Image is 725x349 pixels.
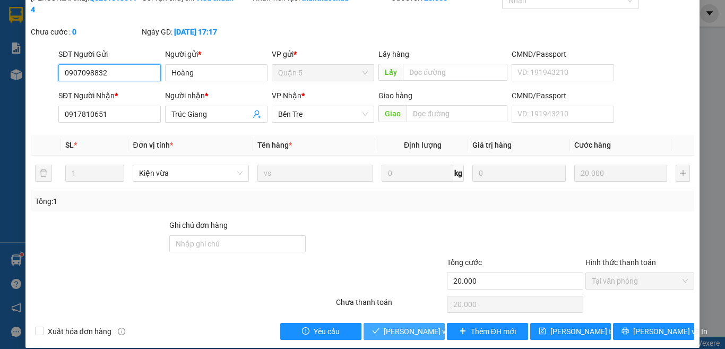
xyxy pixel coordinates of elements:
button: check[PERSON_NAME] và Giao hàng [364,323,445,340]
span: Lấy hàng [378,50,409,58]
div: CMND/Passport [512,90,614,101]
div: Tổng: 1 [35,195,281,207]
div: Chưa thanh toán [335,296,446,315]
div: CMND/Passport [512,48,614,60]
span: Lấy [378,64,403,81]
span: [PERSON_NAME] và In [633,326,707,337]
span: Giao hàng [378,91,412,100]
span: save [539,327,546,336]
span: [PERSON_NAME] thay đổi [550,326,635,337]
span: SL [65,141,74,149]
input: Dọc đường [407,105,507,122]
input: Dọc đường [403,64,507,81]
span: Đơn vị tính [133,141,172,149]
div: Chưa cước : [31,26,140,38]
span: Tại văn phòng [592,273,688,289]
div: SĐT Người Gửi [58,48,161,60]
span: plus [459,327,467,336]
span: info-circle [118,328,125,335]
span: Tên hàng [257,141,292,149]
span: [PERSON_NAME] và Giao hàng [384,326,486,337]
span: VP Nhận [272,91,301,100]
button: plusThêm ĐH mới [447,323,528,340]
b: [DATE] 17:17 [174,28,217,36]
span: Cước hàng [574,141,611,149]
span: kg [453,165,464,182]
button: exclamation-circleYêu cầu [280,323,361,340]
span: Giá trị hàng [472,141,512,149]
div: Người gửi [165,48,267,60]
button: printer[PERSON_NAME] và In [613,323,694,340]
span: check [372,327,379,336]
label: Ghi chú đơn hàng [169,221,228,229]
span: Xuất hóa đơn hàng [44,326,116,337]
div: Người nhận [165,90,267,101]
span: user-add [253,110,261,118]
div: VP gửi [272,48,374,60]
span: exclamation-circle [302,327,309,336]
input: 0 [472,165,566,182]
span: Thêm ĐH mới [471,326,516,337]
input: Ghi chú đơn hàng [169,235,306,252]
button: plus [676,165,690,182]
button: save[PERSON_NAME] thay đổi [530,323,611,340]
div: Ngày GD: [142,26,251,38]
span: Định lượng [404,141,442,149]
span: Bến Tre [278,106,368,122]
b: 0 [72,28,76,36]
span: Tổng cước [447,258,482,267]
span: Quận 5 [278,65,368,81]
span: printer [622,327,629,336]
div: SĐT Người Nhận [58,90,161,101]
input: 0 [574,165,668,182]
button: delete [35,165,52,182]
input: VD: Bàn, Ghế [257,165,373,182]
label: Hình thức thanh toán [585,258,656,267]
span: Yêu cầu [314,326,340,337]
span: Giao [378,105,407,122]
span: Kiện vừa [139,165,242,181]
